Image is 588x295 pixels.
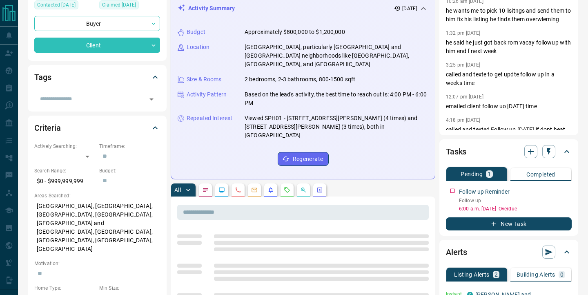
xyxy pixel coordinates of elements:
[34,260,160,267] p: Motivation:
[99,143,160,150] p: Timeframe:
[267,187,274,193] svg: Listing Alerts
[99,167,160,174] p: Budget:
[245,75,355,84] p: 2 bedrooms, 2-3 bathrooms, 800-1500 sqft
[178,1,428,16] div: Activity Summary[DATE]
[446,217,572,230] button: New Task
[446,62,481,68] p: 3:25 pm [DATE]
[99,284,160,292] p: Min Size:
[34,167,95,174] p: Search Range:
[278,152,329,166] button: Regenerate
[34,0,95,12] div: Sat Aug 17 2024
[187,90,227,99] p: Activity Pattern
[517,272,555,277] p: Building Alerts
[187,28,205,36] p: Budget
[461,171,483,177] p: Pending
[34,16,160,31] div: Buyer
[218,187,225,193] svg: Lead Browsing Activity
[34,199,160,256] p: [GEOGRAPHIC_DATA], [GEOGRAPHIC_DATA], [GEOGRAPHIC_DATA], [GEOGRAPHIC_DATA], [GEOGRAPHIC_DATA] and...
[446,117,481,123] p: 4:18 pm [DATE]
[34,284,95,292] p: Home Type:
[446,94,483,100] p: 12:07 pm [DATE]
[34,143,95,150] p: Actively Searching:
[494,272,498,277] p: 2
[446,242,572,262] div: Alerts
[245,114,428,140] p: Viewed SPH01 - [STREET_ADDRESS][PERSON_NAME] (4 times) and [STREET_ADDRESS][PERSON_NAME] (3 times...
[102,1,136,9] span: Claimed [DATE]
[34,38,160,53] div: Client
[34,118,160,138] div: Criteria
[245,28,345,36] p: Approximately $800,000 to $1,200,000
[187,114,232,123] p: Repeated Interest
[187,43,209,51] p: Location
[34,174,95,188] p: $0 - $999,999,999
[99,0,160,12] div: Sun Oct 27 2019
[34,192,160,199] p: Areas Searched:
[459,197,572,204] p: Follow up
[446,30,481,36] p: 1:32 pm [DATE]
[459,205,572,212] p: 6:00 a.m. [DATE] - Overdue
[446,142,572,161] div: Tasks
[34,67,160,87] div: Tags
[446,145,466,158] h2: Tasks
[34,121,61,134] h2: Criteria
[446,7,572,24] p: he wants me to pick 10 lisitngs and send them to him fix his listing he finds them overwleming
[300,187,307,193] svg: Opportunities
[526,172,555,177] p: Completed
[146,94,157,105] button: Open
[251,187,258,193] svg: Emails
[187,75,222,84] p: Size & Rooms
[202,187,209,193] svg: Notes
[235,187,241,193] svg: Calls
[446,102,572,111] p: emailed client follow uo [DATE] time
[245,43,428,69] p: [GEOGRAPHIC_DATA], particularly [GEOGRAPHIC_DATA] and [GEOGRAPHIC_DATA] neighborhoods like [GEOGR...
[488,171,491,177] p: 1
[446,246,467,259] h2: Alerts
[402,5,417,12] p: [DATE]
[454,272,490,277] p: Listing Alerts
[459,188,510,196] p: Follow up Reminder
[245,90,428,107] p: Based on the lead's activity, the best time to reach out is: 4:00 PM - 6:00 PM
[446,70,572,87] p: called and texte to get updte follow up in a weeks time
[188,4,235,13] p: Activity Summary
[446,38,572,56] p: he said he just got back rom vacay followup with him end f next week
[446,125,572,143] p: called and texted Follow up [DATE] if dont heat anythig
[174,187,181,193] p: All
[560,272,563,277] p: 0
[316,187,323,193] svg: Agent Actions
[37,1,76,9] span: Contacted [DATE]
[34,71,51,84] h2: Tags
[284,187,290,193] svg: Requests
